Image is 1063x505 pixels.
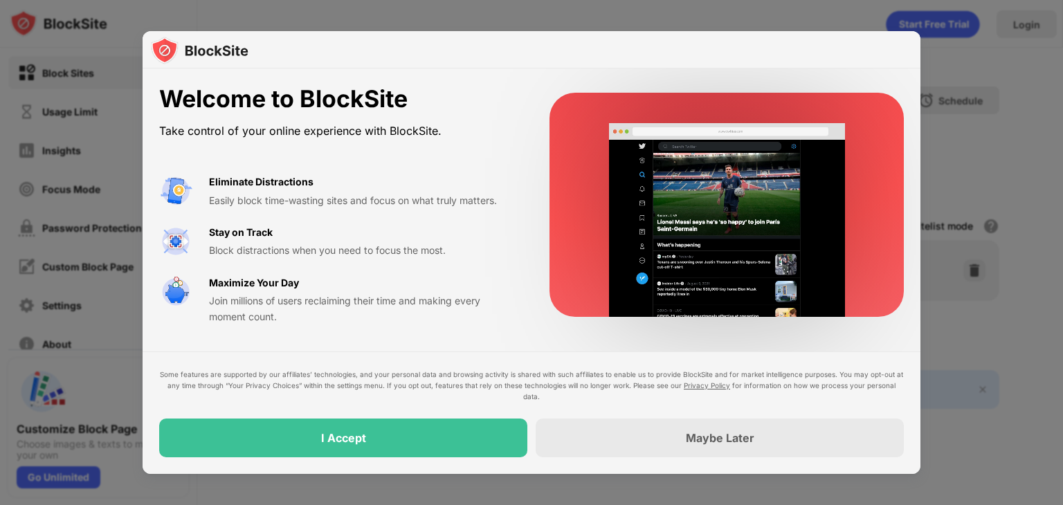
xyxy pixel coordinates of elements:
div: Easily block time-wasting sites and focus on what truly matters. [209,193,516,208]
div: Welcome to BlockSite [159,85,516,113]
img: logo-blocksite.svg [151,37,248,64]
div: I Accept [321,431,366,445]
div: Maximize Your Day [209,275,299,291]
div: Some features are supported by our affiliates’ technologies, and your personal data and browsing ... [159,369,904,402]
div: Join millions of users reclaiming their time and making every moment count. [209,293,516,324]
div: Maybe Later [686,431,754,445]
div: Block distractions when you need to focus the most. [209,243,516,258]
div: Stay on Track [209,225,273,240]
div: Take control of your online experience with BlockSite. [159,121,516,141]
a: Privacy Policy [684,381,730,389]
img: value-focus.svg [159,225,192,258]
div: Eliminate Distractions [209,174,314,190]
img: value-avoid-distractions.svg [159,174,192,208]
img: value-safe-time.svg [159,275,192,309]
